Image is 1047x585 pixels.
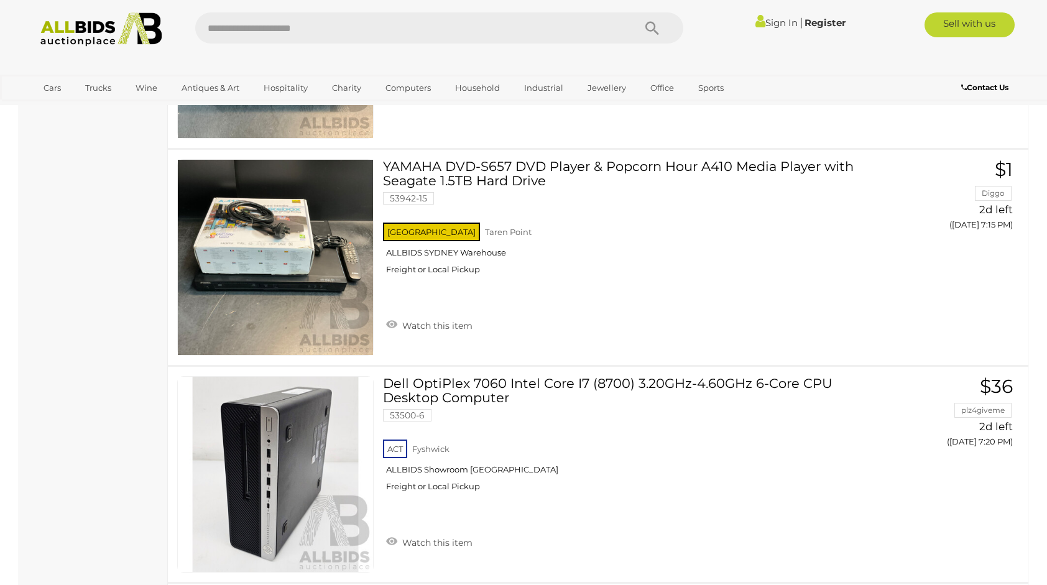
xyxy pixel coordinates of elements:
[805,17,846,29] a: Register
[894,159,1016,237] a: $1 Diggo 2d left ([DATE] 7:15 PM)
[961,81,1012,94] a: Contact Us
[383,532,476,551] a: Watch this item
[35,98,140,119] a: [GEOGRAPHIC_DATA]
[579,78,634,98] a: Jewellery
[127,78,165,98] a: Wine
[961,83,1008,92] b: Contact Us
[516,78,571,98] a: Industrial
[256,78,316,98] a: Hospitality
[642,78,682,98] a: Office
[392,376,875,501] a: Dell OptiPlex 7060 Intel Core I7 (8700) 3.20GHz-4.60GHz 6-Core CPU Desktop Computer 53500-6 ACT F...
[77,78,119,98] a: Trucks
[399,537,473,548] span: Watch this item
[399,320,473,331] span: Watch this item
[621,12,683,44] button: Search
[980,375,1013,398] span: $36
[800,16,803,29] span: |
[925,12,1015,37] a: Sell with us
[995,158,1013,181] span: $1
[383,315,476,334] a: Watch this item
[894,376,1016,454] a: $36 plz4giveme 2d left ([DATE] 7:20 PM)
[173,78,247,98] a: Antiques & Art
[34,12,168,47] img: Allbids.com.au
[690,78,732,98] a: Sports
[447,78,508,98] a: Household
[755,17,798,29] a: Sign In
[377,78,439,98] a: Computers
[35,78,69,98] a: Cars
[324,78,369,98] a: Charity
[392,159,875,284] a: YAMAHA DVD-S657 DVD Player & Popcorn Hour A410 Media Player with Seagate 1.5TB Hard Drive 53942-1...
